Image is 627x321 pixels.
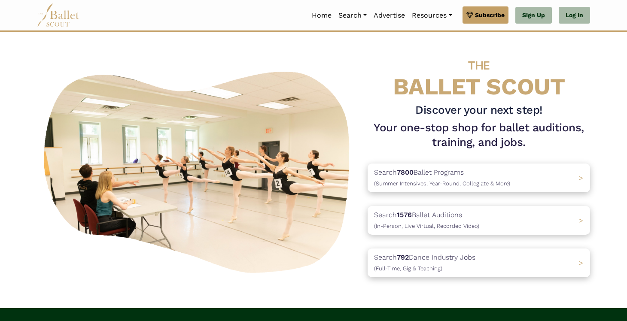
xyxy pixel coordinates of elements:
[368,103,590,118] h3: Discover your next step!
[475,10,505,20] span: Subscribe
[374,167,510,189] p: Search Ballet Programs
[368,206,590,235] a: Search1576Ballet Auditions(In-Person, Live Virtual, Recorded Video) >
[37,62,361,278] img: A group of ballerinas talking to each other in a ballet studio
[335,6,370,24] a: Search
[374,252,475,274] p: Search Dance Industry Jobs
[463,6,508,24] a: Subscribe
[515,7,552,24] a: Sign Up
[579,259,583,267] span: >
[368,49,590,100] h4: BALLET SCOUT
[374,180,510,187] span: (Summer Intensives, Year-Round, Collegiate & More)
[374,223,479,229] span: (In-Person, Live Virtual, Recorded Video)
[368,121,590,150] h1: Your one-stop shop for ballet auditions, training, and jobs.
[559,7,590,24] a: Log In
[370,6,408,24] a: Advertise
[579,174,583,182] span: >
[368,248,590,277] a: Search792Dance Industry Jobs(Full-Time, Gig & Teaching) >
[374,265,442,272] span: (Full-Time, Gig & Teaching)
[374,209,479,231] p: Search Ballet Auditions
[397,168,414,176] b: 7800
[408,6,455,24] a: Resources
[579,216,583,224] span: >
[468,58,490,73] span: THE
[397,211,412,219] b: 1576
[397,253,409,261] b: 792
[466,10,473,20] img: gem.svg
[308,6,335,24] a: Home
[368,164,590,192] a: Search7800Ballet Programs(Summer Intensives, Year-Round, Collegiate & More)>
